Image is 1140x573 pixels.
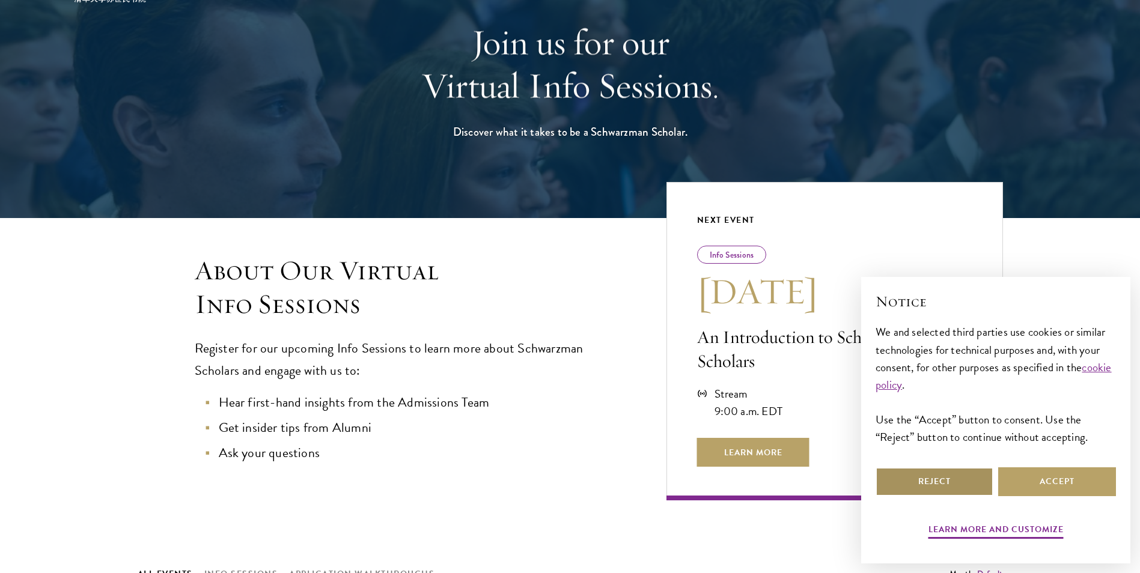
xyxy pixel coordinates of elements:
[666,182,1003,500] a: Next Event Info Sessions [DATE] An Introduction to Schwarzman Scholars Stream 9:00 a.m. EDT Learn...
[998,467,1116,496] button: Accept
[697,438,809,467] span: Learn More
[876,359,1112,393] a: cookie policy
[697,213,972,228] div: Next Event
[207,417,618,439] li: Get insider tips from Alumni
[363,122,778,142] h1: Discover what it takes to be a Schwarzman Scholar.
[207,392,618,414] li: Hear first-hand insights from the Admissions Team
[697,246,766,264] div: Info Sessions
[697,270,972,313] h3: [DATE]
[195,254,618,321] h3: About Our Virtual Info Sessions
[715,402,783,420] div: 9:00 a.m. EDT
[876,323,1116,445] div: We and selected third parties use cookies or similar technologies for technical purposes and, wit...
[697,325,972,373] p: An Introduction to Schwarzman Scholars
[195,338,618,382] p: Register for our upcoming Info Sessions to learn more about Schwarzman Scholars and engage with u...
[928,522,1064,541] button: Learn more and customize
[876,467,993,496] button: Reject
[363,20,778,107] h1: Join us for our Virtual Info Sessions.
[876,291,1116,312] h2: Notice
[715,385,783,402] div: Stream
[207,442,618,464] li: Ask your questions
